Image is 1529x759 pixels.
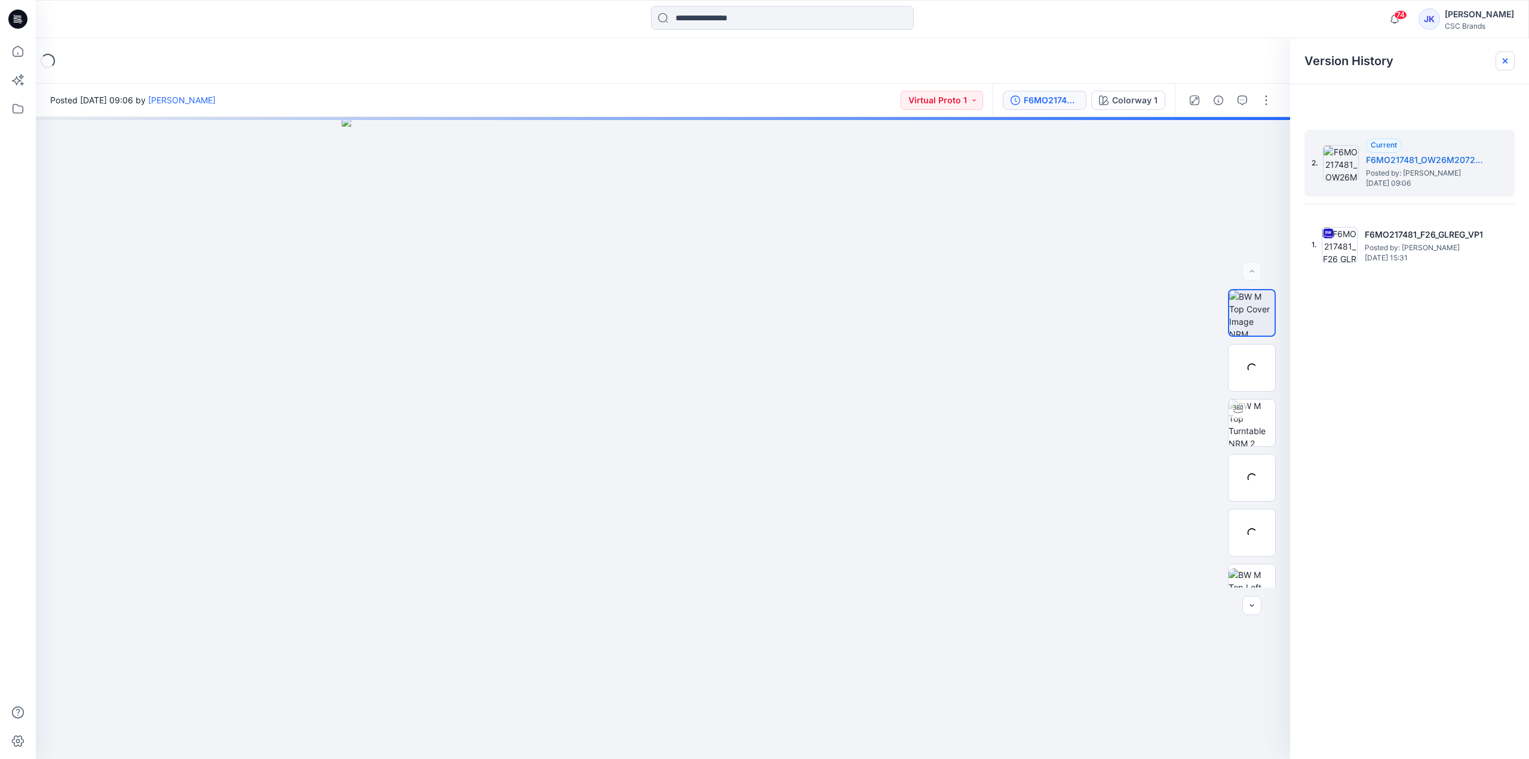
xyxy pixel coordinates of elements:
[1365,242,1484,254] span: Posted by: Joey Kim
[1091,91,1165,110] button: Colorway 1
[1365,254,1484,262] span: [DATE] 15:31
[1366,167,1485,179] span: Posted by: Joey Kim
[342,117,984,759] img: eyJhbGciOiJIUzI1NiIsImtpZCI6IjAiLCJzbHQiOiJzZXMiLCJ0eXAiOiJKV1QifQ.eyJkYXRhIjp7InR5cGUiOiJzdG9yYW...
[1229,290,1275,336] img: BW M Top Cover Image NRM
[1445,21,1514,30] div: CSC Brands
[1003,91,1086,110] button: F6MO217481_OW26M2072_F26_GLREG_VFA
[1366,153,1485,167] h5: F6MO217481_OW26M2072_F26_GLREG_VFA
[148,95,216,105] a: [PERSON_NAME]
[1229,400,1275,446] img: BW M Top Turntable NRM 2
[50,94,216,106] span: Posted [DATE] 09:06 by
[1304,54,1393,68] span: Version History
[1365,228,1484,242] h5: F6MO217481_F26_GLREG_VP1
[1209,91,1228,110] button: Details
[1322,227,1358,263] img: F6MO217481_F26_GLREG_VP1
[1323,145,1359,181] img: F6MO217481_OW26M2072_F26_GLREG_VFA
[1112,94,1158,107] div: Colorway 1
[1312,158,1318,168] span: 2.
[1500,56,1510,66] button: Close
[1394,10,1407,20] span: 74
[1445,7,1514,21] div: [PERSON_NAME]
[1024,94,1079,107] div: F6MO217481_OW26M2072_F26_GLREG_VFA
[1371,140,1397,149] span: Current
[1229,569,1275,606] img: BW M Top Left NRM
[1366,179,1485,188] span: [DATE] 09:06
[1312,239,1317,250] span: 1.
[1419,8,1440,30] div: JK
